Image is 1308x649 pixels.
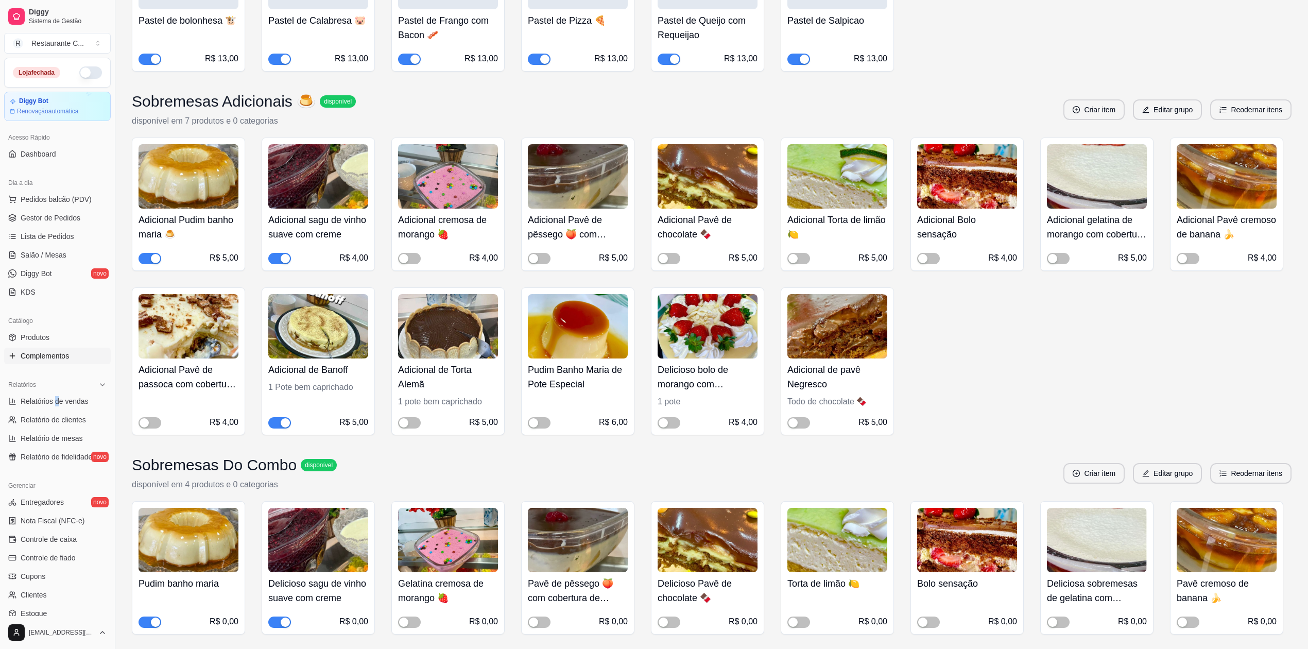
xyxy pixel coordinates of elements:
article: Renovação automática [17,107,78,115]
div: R$ 13,00 [335,53,368,65]
img: product-image [268,294,368,358]
a: Complementos [4,348,111,364]
div: 1 pote [658,396,758,408]
h4: Adicional Bolo sensação [917,213,1017,242]
img: product-image [658,508,758,572]
img: product-image [658,144,758,209]
button: Pedidos balcão (PDV) [4,191,111,208]
h4: Adicional Pavê de passoca com cobertura de KitKat [139,363,238,391]
span: ordered-list [1219,106,1227,113]
div: Catálogo [4,313,111,329]
div: R$ 4,00 [469,252,498,264]
h4: Delicioso Pavê de chocolate 🍫 [658,576,758,605]
div: R$ 0,00 [339,616,368,628]
img: product-image [139,294,238,358]
h4: Delicioso bolo de morango com Chocolate Branco [658,363,758,391]
h4: Pastel de Frango com Bacon 🥓 [398,13,498,42]
h4: Pavê cremoso de banana 🍌 [1177,576,1277,605]
span: Entregadores [21,497,64,507]
span: KDS [21,287,36,297]
a: Salão / Mesas [4,247,111,263]
button: [EMAIL_ADDRESS][DOMAIN_NAME] [4,620,111,645]
img: product-image [787,508,887,572]
span: Complementos [21,351,69,361]
h4: Adicional Pudim banho maria 🍮 [139,213,238,242]
div: R$ 5,00 [339,416,368,429]
img: product-image [528,144,628,209]
h4: Pastel de bolonhesa 🐮 [139,13,238,28]
span: Estoque [21,608,47,619]
a: Relatórios de vendas [4,393,111,409]
div: Dia a dia [4,175,111,191]
span: disponível [322,97,354,106]
div: Restaurante C ... [31,38,84,48]
div: R$ 5,00 [599,252,628,264]
span: Clientes [21,590,47,600]
img: product-image [658,294,758,358]
img: product-image [139,144,238,209]
h3: Sobremesas Do Combo [132,456,297,474]
a: KDS [4,284,111,300]
button: Select a team [4,33,111,54]
div: R$ 13,00 [464,53,498,65]
span: Controle de fiado [21,553,76,563]
button: ordered-listReodernar itens [1210,99,1292,120]
button: plus-circleCriar item [1063,463,1125,484]
span: Relatório de clientes [21,415,86,425]
img: product-image [917,508,1017,572]
div: Acesso Rápido [4,129,111,146]
a: Nota Fiscal (NFC-e) [4,513,111,529]
h4: Adicional Pavê de pêssego 🍑 com cobertura de chocolate 🍫 [528,213,628,242]
h4: Adicional Torta de limão 🍋 [787,213,887,242]
div: R$ 5,00 [729,252,758,264]
h4: Delicioso sagu de vinho suave com creme [268,576,368,605]
img: product-image [1177,144,1277,209]
span: Diggy [29,8,107,17]
button: editEditar grupo [1133,99,1202,120]
div: R$ 5,00 [858,416,887,429]
span: Controle de caixa [21,534,77,544]
a: Relatório de mesas [4,430,111,447]
img: product-image [398,294,498,358]
a: Clientes [4,587,111,603]
span: Pedidos balcão (PDV) [21,194,92,204]
h4: Pavê de pêssego 🍑 com cobertura de chocolate 🍫 [528,576,628,605]
h4: Pastel de Calabresa 🐷 [268,13,368,28]
div: R$ 0,00 [988,616,1017,628]
button: ordered-listReodernar itens [1210,463,1292,484]
div: R$ 5,00 [858,252,887,264]
img: product-image [528,294,628,358]
div: R$ 4,00 [988,252,1017,264]
span: edit [1142,106,1149,113]
div: R$ 0,00 [210,616,238,628]
span: disponível [303,461,335,469]
div: R$ 5,00 [1118,252,1147,264]
div: R$ 0,00 [599,616,628,628]
span: Relatórios [8,381,36,389]
div: R$ 4,00 [210,416,238,429]
p: disponível em 4 produtos e 0 categorias [132,479,337,491]
img: product-image [268,508,368,572]
span: Sistema de Gestão [29,17,107,25]
div: Loja fechada [13,67,60,78]
span: Produtos [21,332,49,343]
span: Relatório de fidelidade [21,452,92,462]
a: Dashboard [4,146,111,162]
div: R$ 13,00 [205,53,238,65]
img: product-image [787,294,887,358]
div: R$ 0,00 [858,616,887,628]
span: Diggy Bot [21,268,52,279]
span: edit [1142,470,1149,477]
h4: Pudim Banho Maria de Pote Especial [528,363,628,391]
span: Relatório de mesas [21,433,83,443]
img: product-image [787,144,887,209]
div: R$ 5,00 [210,252,238,264]
img: product-image [398,508,498,572]
div: R$ 0,00 [1118,616,1147,628]
h3: Sobremesas Adicionais 🍮 [132,92,316,111]
div: Todo de chocolate 🍫 [787,396,887,408]
a: Controle de caixa [4,531,111,548]
h4: Deliciosa sobremesas de gelatina com cobertura especial [1047,576,1147,605]
h4: Pudim banho maria [139,576,238,591]
h4: Pastel de Salpicao [787,13,887,28]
